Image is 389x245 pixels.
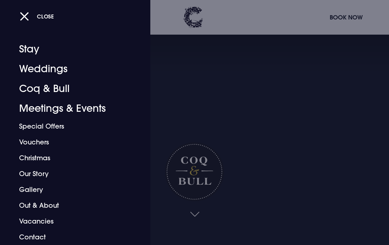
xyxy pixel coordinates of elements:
a: Special Offers [19,118,122,134]
a: Stay [19,39,122,59]
a: Weddings [19,59,122,79]
a: Gallery [19,182,122,198]
a: Vacancies [19,213,122,229]
a: Contact [19,229,122,245]
a: Out & About [19,198,122,213]
a: Christmas [19,150,122,166]
span: Close [37,13,54,20]
button: Close [20,10,54,23]
a: Vouchers [19,134,122,150]
a: Our Story [19,166,122,182]
a: Coq & Bull [19,79,122,99]
a: Meetings & Events [19,99,122,118]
